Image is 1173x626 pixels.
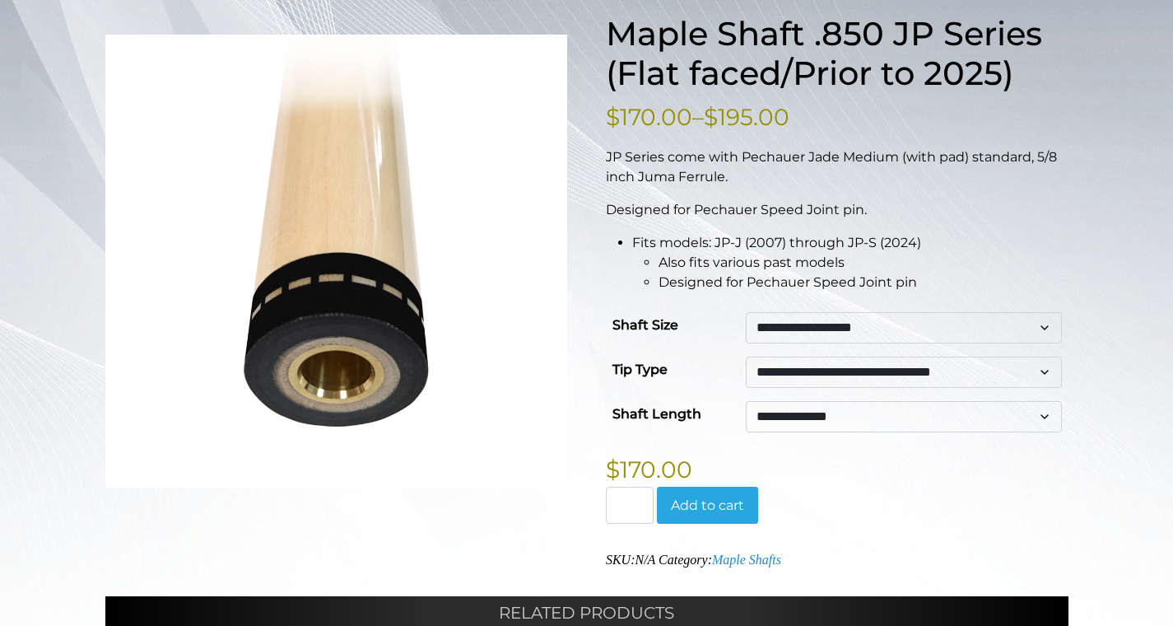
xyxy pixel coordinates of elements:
img: Maple Shaft .850 JP Series Flat Faced (2001 to Present) [105,35,568,488]
span: $ [606,103,620,131]
label: Tip Type [612,357,668,383]
bdi: 170.00 [606,103,692,131]
p: Designed for Pechauer Speed Joint pin. [606,200,1068,220]
span: Category: [659,553,781,567]
label: Shaft Size [612,312,678,339]
bdi: 195.00 [704,103,789,131]
span: SKU: [606,553,655,567]
input: Product quantity [606,487,654,525]
li: Fits models: JP-J (2007) through JP-S (2024) [632,233,1068,292]
bdi: 170.00 [606,455,692,484]
p: JP Series come with Pechauer Jade Medium (with pad) standard, 5/8 inch Juma Ferrule. [606,147,1068,187]
label: Shaft Length [612,401,701,427]
span: N/A [635,553,655,567]
span: $ [704,103,718,131]
h1: Maple Shaft .850 JP Series (Flat faced/Prior to 2025) [606,14,1068,93]
p: – [606,100,1068,134]
span: $ [606,455,620,484]
button: Add to cart [657,487,758,525]
li: Designed for Pechauer Speed Joint pin [659,273,1068,292]
li: Also fits various past models [659,253,1068,273]
a: Maple Shafts [712,553,781,567]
